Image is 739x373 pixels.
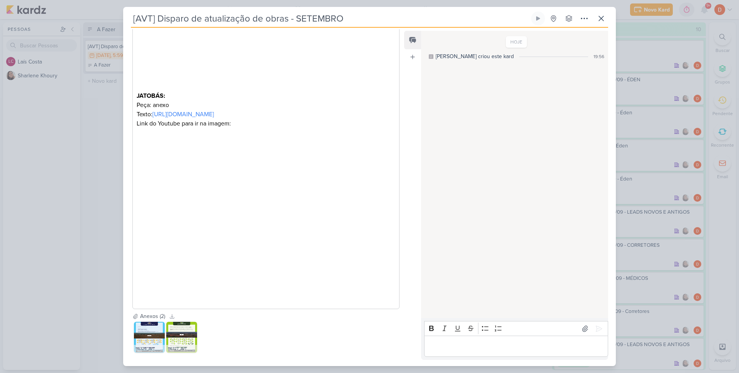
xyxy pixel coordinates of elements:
[436,52,514,60] div: [PERSON_NAME] criou este kard
[152,110,214,118] a: [URL][DOMAIN_NAME]
[166,322,197,353] img: Kp8cM8ROKWsDWE9EhuOm0XluNLw9ujKMOcyIJbDi.jpg
[594,53,604,60] div: 19:56
[137,110,395,119] p: Texto:
[134,322,165,353] img: 9qJ5Vti0qCEqrs9lLoCuv3AAJFfxBQXu4yC6ZSKN.jpg
[134,345,165,353] div: 116326_AVT___E-MAIL_MKT___EVOLU%C3%87%C3%83O_DE_OBRAS___CACHOEIRA___SETEMBRO_V2.jpg
[140,312,165,320] div: Anexos (2)
[137,100,395,110] p: Peça: anexo
[137,92,165,100] strong: JATOBÁS:
[166,345,197,353] div: 116327_AVT___E-MAIL_MKT___EVOLU%C3%87%C3%83O_DE_OBRAS___JATOB%C3%81S___SETEMBRO.jpg
[131,12,530,25] input: Kard Sem Título
[137,119,395,128] p: Link do Youtube para ir na imagem:
[535,15,541,22] div: Ligar relógio
[424,321,608,336] div: Editor toolbar
[424,336,608,357] div: Editor editing area: main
